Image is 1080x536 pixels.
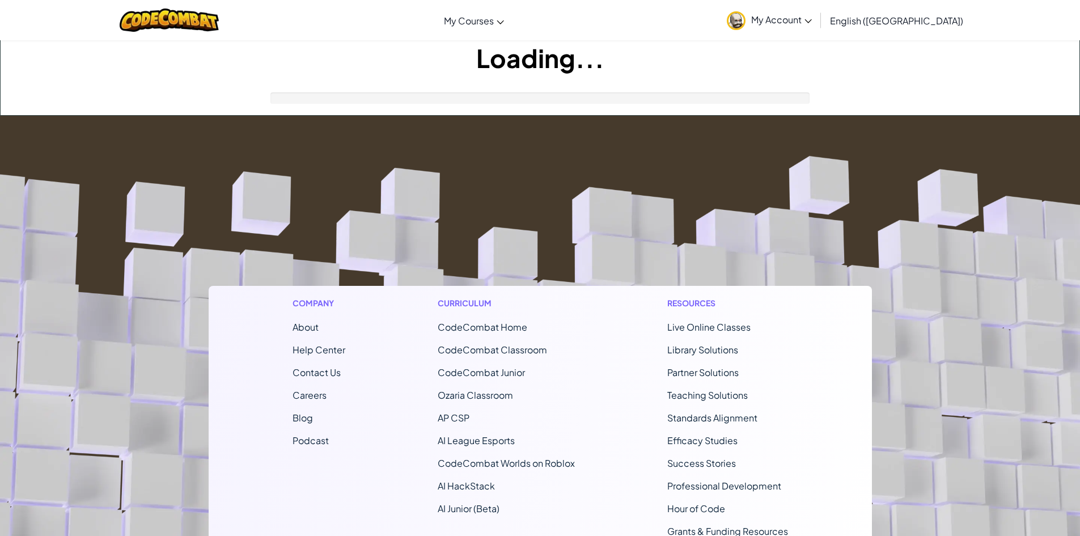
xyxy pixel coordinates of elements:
a: Professional Development [667,480,781,492]
a: AI League Esports [438,434,515,446]
h1: Resources [667,297,788,309]
span: My Courses [444,15,494,27]
a: AI Junior (Beta) [438,503,499,514]
a: English ([GEOGRAPHIC_DATA]) [824,5,969,36]
a: AI HackStack [438,480,495,492]
a: CodeCombat Worlds on Roblox [438,457,575,469]
a: CodeCombat Classroom [438,344,547,356]
a: My Account [721,2,818,38]
a: Success Stories [667,457,736,469]
a: Help Center [293,344,345,356]
span: Contact Us [293,366,341,378]
a: Blog [293,412,313,424]
a: About [293,321,319,333]
a: Hour of Code [667,503,725,514]
h1: Curriculum [438,297,575,309]
img: CodeCombat logo [120,9,219,32]
a: Careers [293,389,327,401]
a: Podcast [293,434,329,446]
a: CodeCombat Junior [438,366,525,378]
a: My Courses [438,5,510,36]
span: CodeCombat Home [438,321,527,333]
a: Library Solutions [667,344,738,356]
h1: Loading... [1,40,1079,75]
a: Partner Solutions [667,366,739,378]
img: avatar [727,11,746,30]
a: Live Online Classes [667,321,751,333]
a: AP CSP [438,412,469,424]
a: Teaching Solutions [667,389,748,401]
a: Efficacy Studies [667,434,738,446]
span: My Account [751,14,812,26]
h1: Company [293,297,345,309]
a: Ozaria Classroom [438,389,513,401]
a: Standards Alignment [667,412,757,424]
span: English ([GEOGRAPHIC_DATA]) [830,15,963,27]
